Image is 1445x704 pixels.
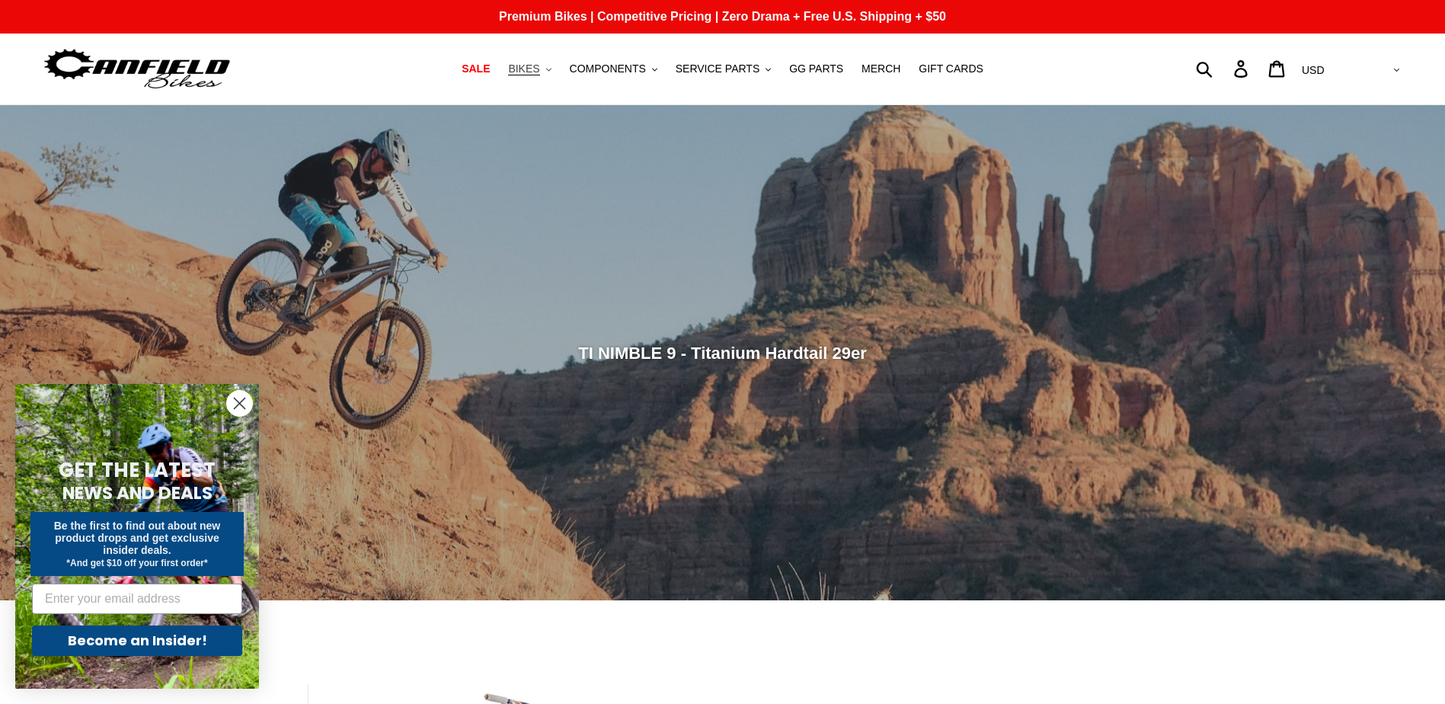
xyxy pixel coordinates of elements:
span: GIFT CARDS [919,62,983,75]
a: SALE [454,59,497,79]
a: MERCH [854,59,908,79]
span: SERVICE PARTS [676,62,759,75]
span: GG PARTS [789,62,843,75]
span: Be the first to find out about new product drops and get exclusive insider deals. [54,520,221,556]
span: BIKES [508,62,539,75]
img: Canfield Bikes [42,45,232,93]
a: GG PARTS [782,59,851,79]
span: NEWS AND DEALS [62,481,213,505]
span: *And get $10 off your first order* [66,558,207,568]
button: COMPONENTS [562,59,665,79]
span: MERCH [862,62,900,75]
button: BIKES [500,59,558,79]
input: Search [1204,52,1243,85]
span: SALE [462,62,490,75]
span: GET THE LATEST [59,456,216,484]
button: Close dialog [226,390,253,417]
span: COMPONENTS [570,62,646,75]
input: Enter your email address [32,584,242,614]
span: TI NIMBLE 9 - Titanium Hardtail 29er [578,343,867,362]
button: Become an Insider! [32,626,242,656]
button: SERVICE PARTS [668,59,778,79]
a: GIFT CARDS [911,59,991,79]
